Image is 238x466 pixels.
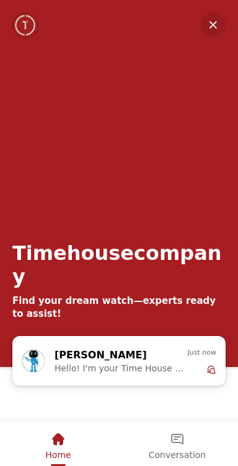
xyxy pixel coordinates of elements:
[55,363,188,373] span: Hello! I'm your Time House Watches Support Assistant. How can I assist you [DATE]?
[14,13,38,38] img: Company logo
[55,347,167,363] div: [PERSON_NAME]
[45,450,71,460] span: Home
[22,347,216,374] div: Zoe
[188,347,216,358] span: Just now
[118,423,237,464] div: Conversation
[12,336,226,386] div: Chat with us now
[22,350,45,372] img: Profile picture of Zoe
[201,12,226,37] em: Minimize
[12,241,226,288] div: Timehousecompany
[12,295,226,321] div: Find your dream watch—experts ready to assist!
[1,423,115,464] div: Home
[149,450,206,460] span: Conversation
